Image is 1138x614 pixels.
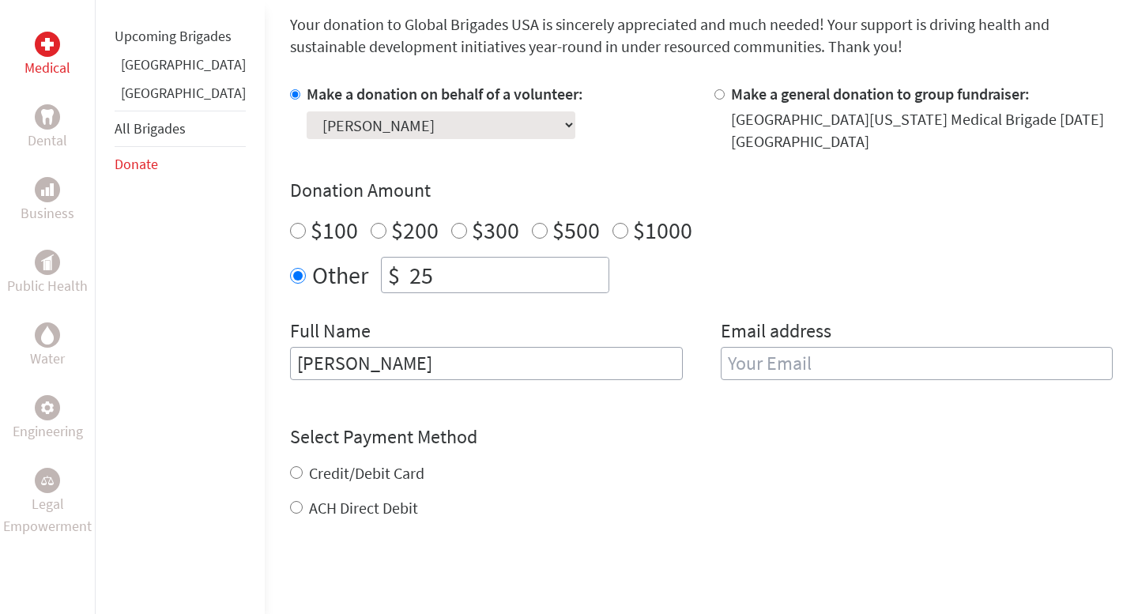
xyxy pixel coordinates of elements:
a: DentalDental [28,104,67,152]
div: Medical [35,32,60,57]
div: Water [35,322,60,348]
label: $1000 [633,215,692,245]
label: Make a donation on behalf of a volunteer: [307,84,583,104]
input: Enter Full Name [290,347,683,380]
img: Public Health [41,254,54,270]
li: All Brigades [115,111,246,147]
p: Your donation to Global Brigades USA is sincerely appreciated and much needed! Your support is dr... [290,13,1113,58]
div: $ [382,258,406,292]
p: Public Health [7,275,88,297]
label: $300 [472,215,519,245]
li: Guatemala [115,82,246,111]
img: Medical [41,38,54,51]
a: Upcoming Brigades [115,27,232,45]
h4: Select Payment Method [290,424,1113,450]
p: Dental [28,130,67,152]
label: ACH Direct Debit [309,498,418,518]
li: Upcoming Brigades [115,19,246,54]
a: Donate [115,155,158,173]
img: Dental [41,109,54,124]
img: Water [41,326,54,344]
label: $200 [391,215,439,245]
label: $100 [311,215,358,245]
p: Water [30,348,65,370]
label: Credit/Debit Card [309,463,424,483]
img: Business [41,183,54,196]
div: Dental [35,104,60,130]
iframe: reCAPTCHA [290,551,530,612]
label: Make a general donation to group fundraiser: [731,84,1030,104]
a: BusinessBusiness [21,177,74,224]
img: Engineering [41,401,54,414]
img: Legal Empowerment [41,476,54,485]
label: Other [312,257,368,293]
label: Full Name [290,318,371,347]
a: [GEOGRAPHIC_DATA] [121,84,246,102]
div: Public Health [35,250,60,275]
input: Your Email [721,347,1114,380]
a: EngineeringEngineering [13,395,83,443]
a: [GEOGRAPHIC_DATA] [121,55,246,73]
label: Email address [721,318,831,347]
div: [GEOGRAPHIC_DATA][US_STATE] Medical Brigade [DATE] [GEOGRAPHIC_DATA] [731,108,1114,153]
h4: Donation Amount [290,178,1113,203]
p: Business [21,202,74,224]
p: Medical [24,57,70,79]
div: Legal Empowerment [35,468,60,493]
div: Engineering [35,395,60,420]
a: Public HealthPublic Health [7,250,88,297]
a: MedicalMedical [24,32,70,79]
input: Enter Amount [406,258,609,292]
p: Engineering [13,420,83,443]
li: Donate [115,147,246,182]
a: WaterWater [30,322,65,370]
li: Ghana [115,54,246,82]
div: Business [35,177,60,202]
a: All Brigades [115,119,186,137]
label: $500 [552,215,600,245]
p: Legal Empowerment [3,493,92,537]
a: Legal EmpowermentLegal Empowerment [3,468,92,537]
